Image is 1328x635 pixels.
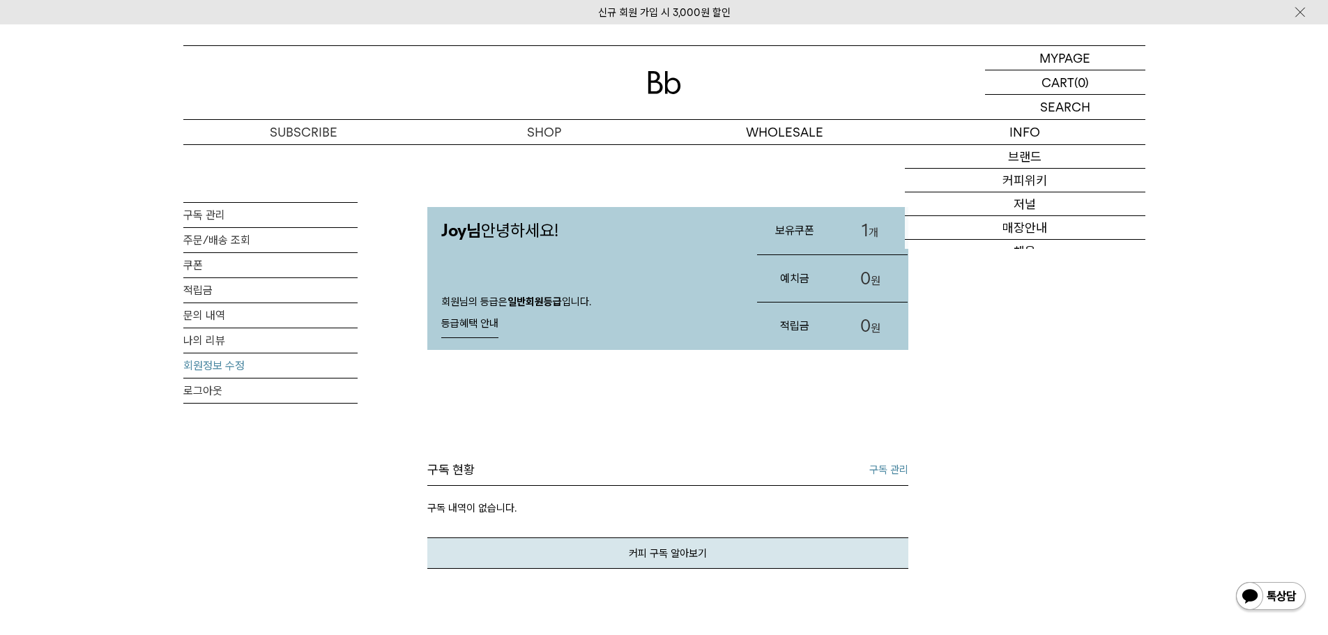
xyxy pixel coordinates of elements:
a: 신규 회원 가입 시 3,000원 할인 [598,6,731,19]
strong: Joy님 [441,220,481,240]
p: MYPAGE [1039,46,1090,70]
a: 구독 관리 [183,203,358,227]
a: 커피 구독 알아보기 [427,537,908,569]
a: 나의 리뷰 [183,328,358,353]
p: WHOLESALE [664,120,905,144]
a: 적립금 [183,278,358,303]
p: INFO [905,120,1145,144]
p: SEARCH [1040,95,1090,119]
strong: 일반회원등급 [507,296,562,308]
a: 0원 [832,255,908,303]
p: 구독 내역이 없습니다. [427,486,908,537]
p: (0) [1074,70,1089,94]
a: 쿠폰 [183,253,358,277]
a: 문의 내역 [183,303,358,328]
h3: 예치금 [757,260,832,297]
a: MYPAGE [985,46,1145,70]
p: 안녕하세요! [427,207,743,254]
a: 주문/배송 조회 [183,228,358,252]
a: 채용 [905,240,1145,263]
a: 구독 관리 [869,461,908,478]
a: 1개 [832,207,908,254]
a: CART (0) [985,70,1145,95]
a: 0원 [832,303,908,350]
span: 0 [860,268,871,289]
a: 등급혜택 안내 [441,310,498,338]
h3: 구독 현황 [427,461,475,478]
p: CART [1041,70,1074,94]
a: SHOP [424,120,664,144]
a: 로그아웃 [183,378,358,403]
h3: 보유쿠폰 [757,212,832,249]
span: 0 [860,316,871,336]
img: 카카오톡 채널 1:1 채팅 버튼 [1235,581,1307,614]
span: 1 [862,220,869,240]
h3: 적립금 [757,307,832,344]
div: 회원님의 등급은 입니다. [427,282,743,350]
img: 로고 [648,71,681,94]
a: 커피위키 [905,169,1145,192]
a: 매장안내 [905,216,1145,240]
a: 저널 [905,192,1145,216]
a: 회원정보 수정 [183,353,358,378]
a: 브랜드 [905,145,1145,169]
a: SUBSCRIBE [183,120,424,144]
